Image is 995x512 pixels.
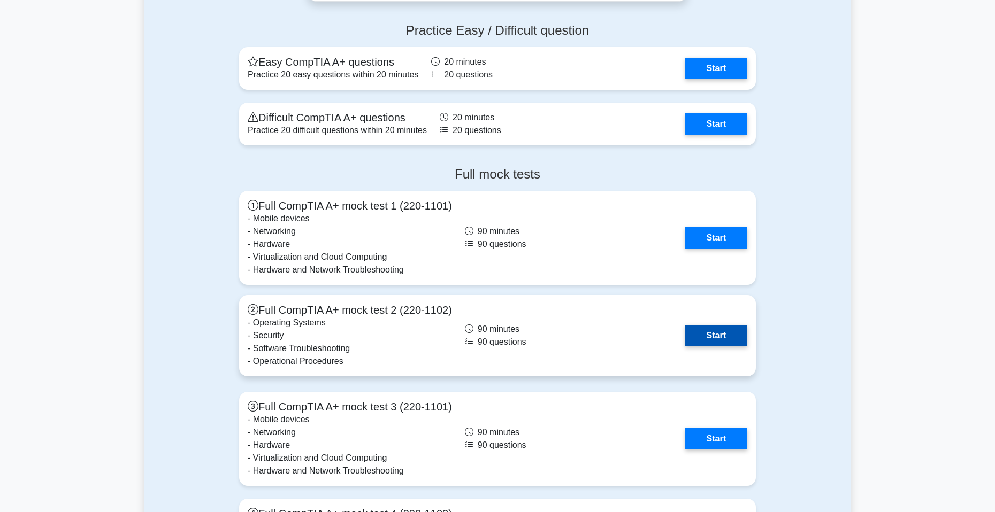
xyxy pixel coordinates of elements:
a: Start [685,428,747,449]
a: Start [685,113,747,135]
a: Start [685,58,747,79]
a: Start [685,325,747,346]
h4: Full mock tests [239,167,756,182]
h4: Practice Easy / Difficult question [239,23,756,38]
a: Start [685,227,747,249]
